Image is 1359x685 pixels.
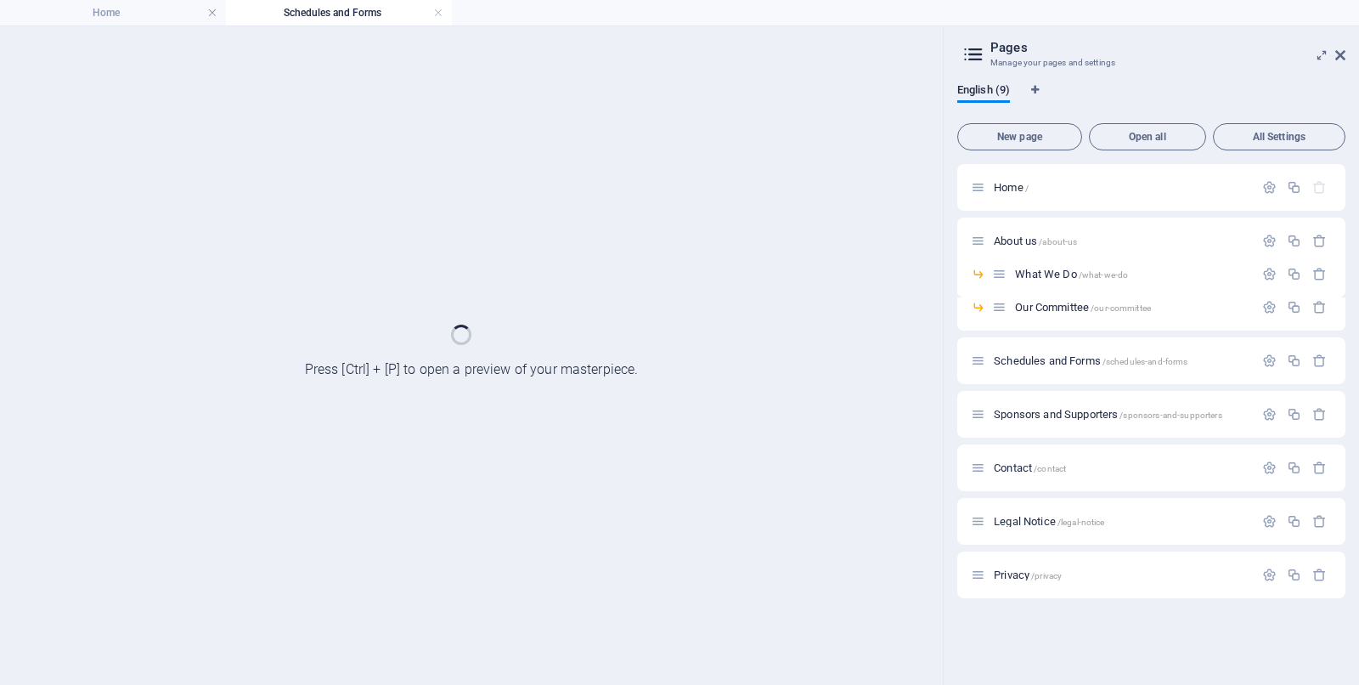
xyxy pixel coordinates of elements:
[957,84,1345,116] div: Language Tabs
[994,181,1029,194] span: Home
[1312,180,1327,195] div: The startpage cannot be deleted
[1039,237,1077,246] span: /about-us
[1312,514,1327,529] div: Remove
[1221,132,1338,142] span: All Settings
[1079,270,1129,280] span: /what-we-do
[1262,514,1277,529] div: Settings
[1287,354,1301,368] div: Duplicate
[994,461,1066,474] span: Contact
[1010,302,1254,313] div: Our Committee/our-committee
[1287,461,1301,475] div: Duplicate
[989,355,1254,366] div: Schedules and Forms/schedules-and-forms
[994,515,1104,528] span: Click to open page
[989,516,1254,527] div: Legal Notice/legal-notice
[1262,300,1277,314] div: Settings
[990,40,1345,55] h2: Pages
[1262,354,1277,368] div: Settings
[989,182,1254,193] div: Home/
[1262,267,1277,281] div: Settings
[1010,269,1254,280] div: What We Do/what-we-do
[1034,464,1066,473] span: /contact
[994,235,1077,247] span: Click to open page
[1262,180,1277,195] div: Settings
[1015,301,1151,314] span: Click to open page
[1119,410,1221,420] span: /sponsors-and-supporters
[1091,303,1151,313] span: /our-committee
[1312,234,1327,248] div: Remove
[1057,518,1105,527] span: /legal-notice
[1262,461,1277,475] div: Settings
[994,569,1062,581] span: Click to open page
[1287,267,1301,281] div: Duplicate
[1262,234,1277,248] div: Settings
[1287,514,1301,529] div: Duplicate
[957,123,1082,150] button: New page
[989,569,1254,580] div: Privacy/privacy
[1025,184,1029,193] span: /
[989,462,1254,473] div: Contact/contact
[989,235,1254,246] div: About us/about-us
[990,55,1311,71] h3: Manage your pages and settings
[994,408,1222,421] span: Sponsors and Supporters
[1097,132,1198,142] span: Open all
[1312,407,1327,422] div: Remove
[1312,461,1327,475] div: Remove
[1287,300,1301,314] div: Duplicate
[994,354,1187,367] span: Schedules and Forms
[1262,568,1277,582] div: Settings
[957,80,1010,104] span: English (9)
[1287,180,1301,195] div: Duplicate
[226,3,452,22] h4: Schedules and Forms
[1015,268,1128,280] span: Click to open page
[1287,234,1301,248] div: Duplicate
[1262,407,1277,422] div: Settings
[965,132,1074,142] span: New page
[1312,267,1327,281] div: Remove
[1312,568,1327,582] div: Remove
[1312,300,1327,314] div: Remove
[1312,354,1327,368] div: Remove
[1287,407,1301,422] div: Duplicate
[989,409,1254,420] div: Sponsors and Supporters/sponsors-and-supporters
[1213,123,1345,150] button: All Settings
[1287,568,1301,582] div: Duplicate
[1089,123,1206,150] button: Open all
[1031,571,1062,580] span: /privacy
[1102,357,1188,366] span: /schedules-and-forms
